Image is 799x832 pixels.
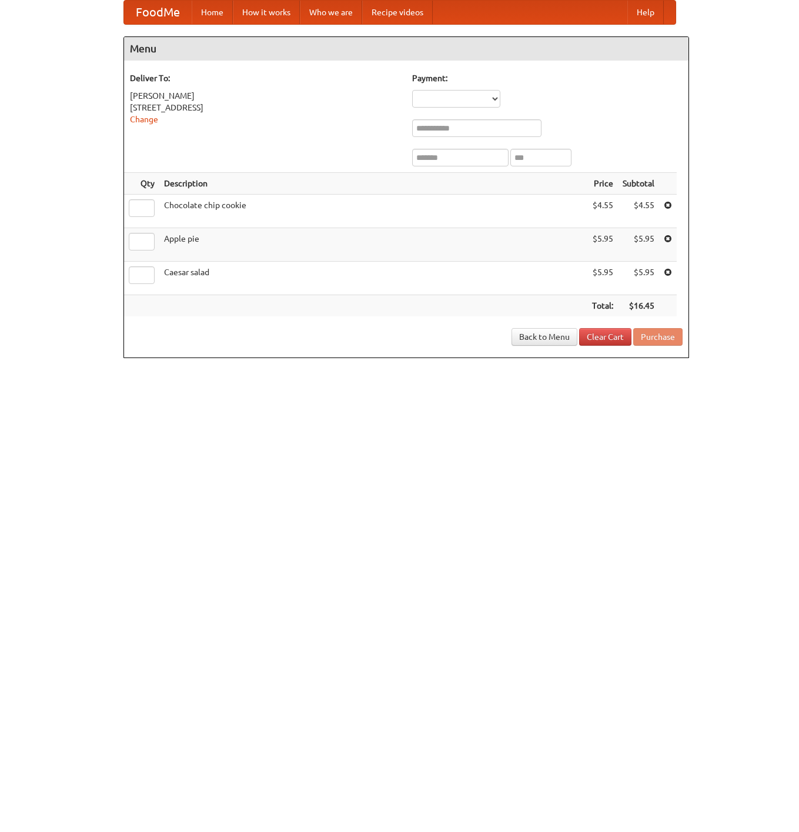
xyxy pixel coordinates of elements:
[618,295,659,317] th: $16.45
[579,328,631,346] a: Clear Cart
[192,1,233,24] a: Home
[159,228,587,262] td: Apple pie
[124,37,688,61] h4: Menu
[159,262,587,295] td: Caesar salad
[159,173,587,195] th: Description
[130,90,400,102] div: [PERSON_NAME]
[159,195,587,228] td: Chocolate chip cookie
[587,173,618,195] th: Price
[618,262,659,295] td: $5.95
[300,1,362,24] a: Who we are
[130,115,158,124] a: Change
[124,1,192,24] a: FoodMe
[618,228,659,262] td: $5.95
[362,1,433,24] a: Recipe videos
[633,328,683,346] button: Purchase
[412,72,683,84] h5: Payment:
[627,1,664,24] a: Help
[587,195,618,228] td: $4.55
[587,228,618,262] td: $5.95
[618,195,659,228] td: $4.55
[130,72,400,84] h5: Deliver To:
[587,262,618,295] td: $5.95
[124,173,159,195] th: Qty
[512,328,577,346] a: Back to Menu
[618,173,659,195] th: Subtotal
[233,1,300,24] a: How it works
[130,102,400,113] div: [STREET_ADDRESS]
[587,295,618,317] th: Total:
